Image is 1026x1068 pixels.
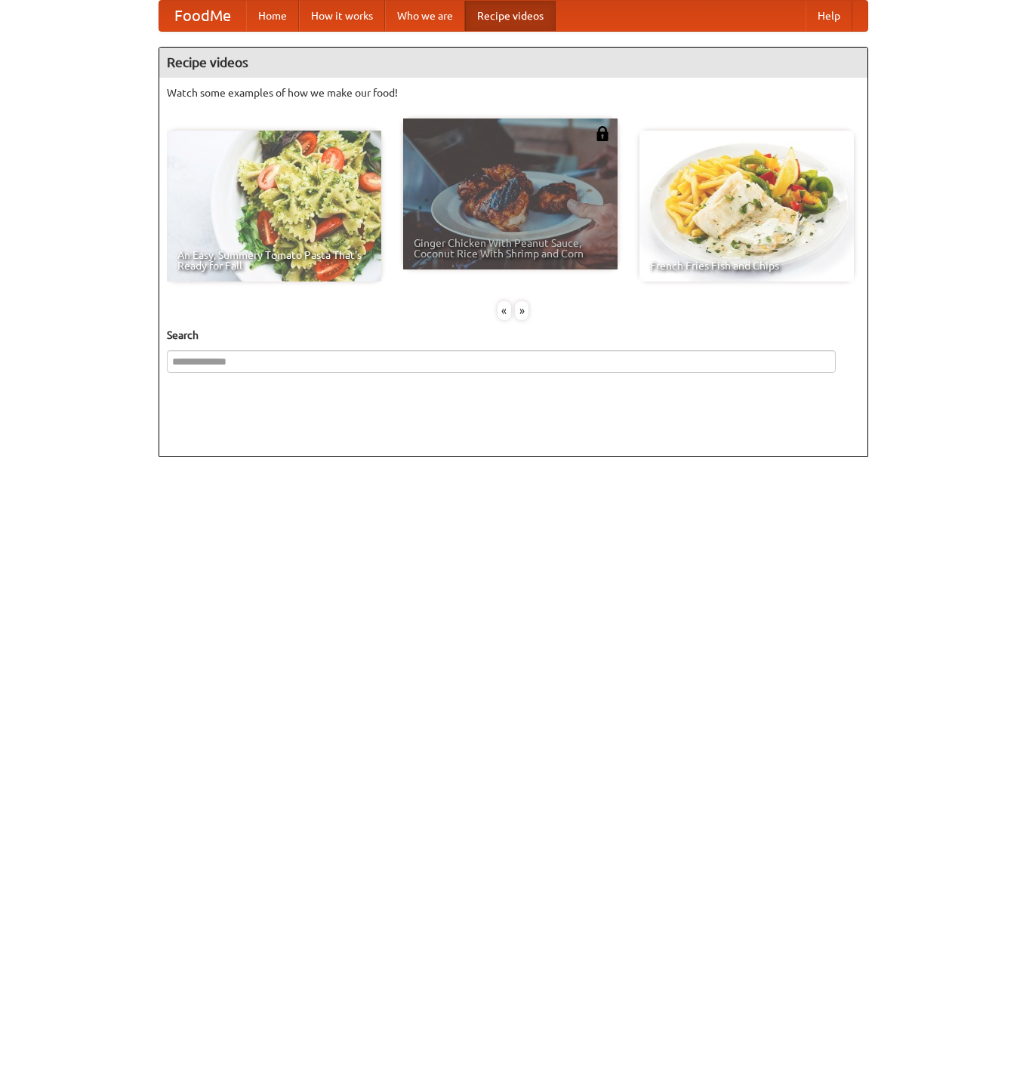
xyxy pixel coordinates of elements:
h5: Search [167,328,860,343]
div: » [515,301,528,320]
div: « [498,301,511,320]
a: French Fries Fish and Chips [639,131,854,282]
a: An Easy, Summery Tomato Pasta That's Ready for Fall [167,131,381,282]
span: French Fries Fish and Chips [650,260,843,271]
a: Who we are [385,1,465,31]
a: Home [246,1,299,31]
p: Watch some examples of how we make our food! [167,85,860,100]
a: Recipe videos [465,1,556,31]
h4: Recipe videos [159,48,867,78]
a: FoodMe [159,1,246,31]
span: An Easy, Summery Tomato Pasta That's Ready for Fall [177,250,371,271]
a: Help [806,1,852,31]
img: 483408.png [595,126,610,141]
a: How it works [299,1,385,31]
